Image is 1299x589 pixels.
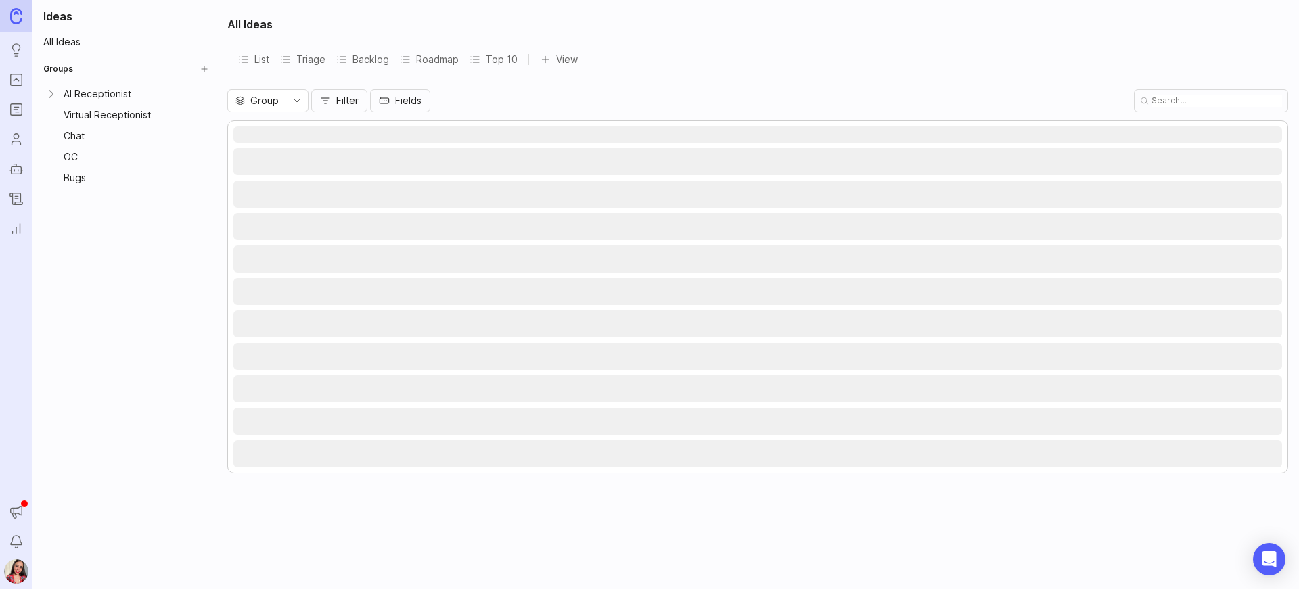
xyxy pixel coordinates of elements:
div: ChatGroup settings [38,126,214,146]
button: List [238,49,269,70]
div: OC [64,152,194,162]
a: Autopilot [4,157,28,181]
svg: toggle icon [286,95,308,106]
div: AI Receptionist [64,89,194,99]
a: Expand AI ReceptionistAI ReceptionistGroup settings [38,84,214,103]
div: List [238,50,269,69]
div: Open Intercom Messenger [1253,543,1285,575]
h1: Ideas [38,8,214,24]
a: Reporting [4,216,28,241]
button: Expand AI Receptionist [45,87,58,101]
button: Roadmap [400,49,459,70]
a: Portal [4,68,28,92]
h2: All Ideas [227,16,273,32]
div: Chat [64,131,194,141]
a: All Ideas [38,32,214,51]
button: Backlog [336,49,389,70]
div: BugsGroup settings [38,168,214,188]
div: Virtual Receptionist [64,110,194,120]
span: Filter [336,94,359,108]
div: Roadmap [400,50,459,69]
button: Create Group [195,60,214,78]
button: Triage [280,49,325,70]
img: Zuleica Garcia [4,559,28,584]
button: Fields [370,89,430,112]
span: Fields [395,94,421,108]
button: View [540,50,578,69]
div: Triage [280,50,325,69]
img: Canny Home [10,8,22,24]
a: BugsGroup settings [38,168,214,187]
div: Virtual ReceptionistGroup settings [38,105,214,125]
button: Top 10 [470,49,518,70]
div: Top 10 [470,50,518,69]
a: Users [4,127,28,151]
a: Virtual ReceptionistGroup settings [38,105,214,124]
button: Filter [311,89,367,112]
a: Changelog [4,187,28,211]
a: ChatGroup settings [38,126,214,145]
div: OCGroup settings [38,147,214,167]
h2: Groups [43,62,73,76]
a: Ideas [4,38,28,62]
button: Announcements [4,500,28,524]
input: Search... [1152,95,1282,107]
div: Backlog [336,50,389,69]
a: OCGroup settings [38,147,214,166]
a: Roadmaps [4,97,28,122]
div: Bugs [64,173,194,183]
button: Notifications [4,529,28,554]
div: toggle menu [227,89,309,112]
span: Group [250,93,279,108]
